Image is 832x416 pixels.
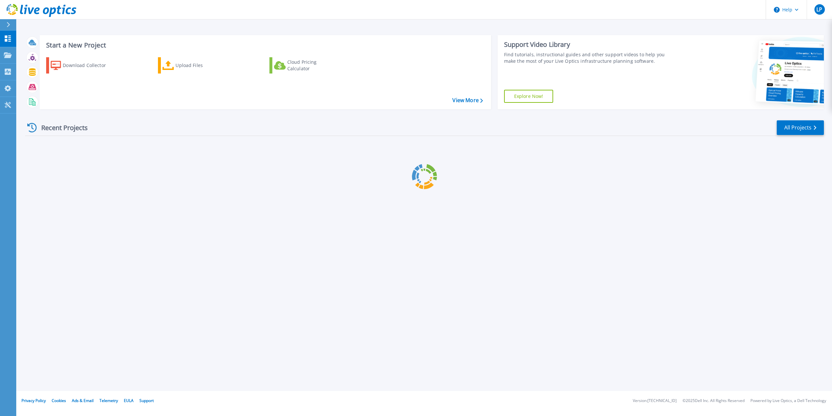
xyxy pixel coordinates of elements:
li: Powered by Live Optics, a Dell Technology [750,399,826,403]
div: Recent Projects [25,120,97,136]
a: Cloud Pricing Calculator [269,57,342,74]
a: All Projects [777,120,824,135]
div: Download Collector [63,59,115,72]
a: Ads & Email [72,398,94,403]
a: Download Collector [46,57,119,74]
div: Find tutorials, instructional guides and other support videos to help you make the most of your L... [504,51,673,64]
a: Telemetry [99,398,118,403]
a: Upload Files [158,57,230,74]
li: Version: [TECHNICAL_ID] [633,399,677,403]
li: © 2025 Dell Inc. All Rights Reserved [682,399,745,403]
a: Explore Now! [504,90,553,103]
a: EULA [124,398,134,403]
div: Support Video Library [504,40,673,49]
span: LP [816,7,822,12]
a: Cookies [52,398,66,403]
a: Support [139,398,154,403]
div: Cloud Pricing Calculator [287,59,339,72]
a: View More [452,97,483,103]
div: Upload Files [175,59,227,72]
h3: Start a New Project [46,42,483,49]
a: Privacy Policy [21,398,46,403]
